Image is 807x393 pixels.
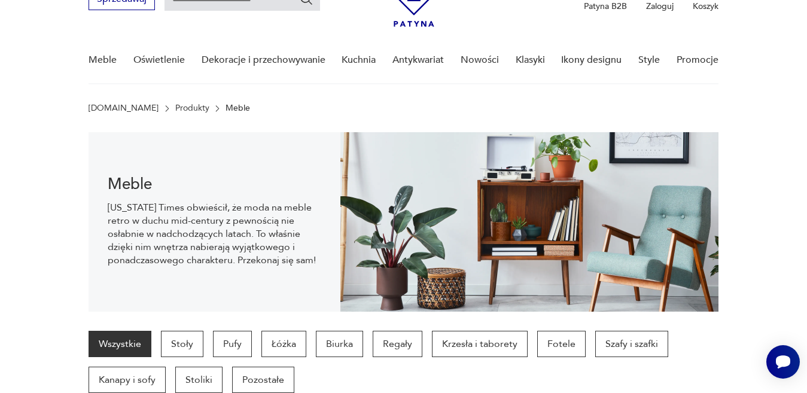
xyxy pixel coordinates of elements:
p: Koszyk [693,1,718,12]
a: Fotele [537,331,586,357]
iframe: Smartsupp widget button [766,345,800,379]
a: Promocje [677,37,718,83]
a: Kuchnia [342,37,376,83]
a: Pufy [213,331,252,357]
a: Produkty [175,103,209,113]
p: Meble [226,103,250,113]
a: Regały [373,331,422,357]
a: Meble [89,37,117,83]
a: Wszystkie [89,331,151,357]
a: Klasyki [516,37,545,83]
img: Meble [340,132,718,312]
a: Dekoracje i przechowywanie [202,37,325,83]
p: [US_STATE] Times obwieścił, że moda na meble retro w duchu mid-century z pewnością nie osłabnie w... [108,201,321,267]
a: Stoliki [175,367,223,393]
a: Szafy i szafki [595,331,668,357]
a: Kanapy i sofy [89,367,166,393]
a: Style [638,37,660,83]
a: Nowości [461,37,499,83]
a: Pozostałe [232,367,294,393]
p: Patyna B2B [584,1,627,12]
p: Zaloguj [646,1,674,12]
a: Oświetlenie [133,37,185,83]
a: Stoły [161,331,203,357]
h1: Meble [108,177,321,191]
a: Ikony designu [561,37,622,83]
a: Krzesła i taborety [432,331,528,357]
a: [DOMAIN_NAME] [89,103,159,113]
a: Łóżka [261,331,306,357]
a: Biurka [316,331,363,357]
a: Antykwariat [392,37,444,83]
